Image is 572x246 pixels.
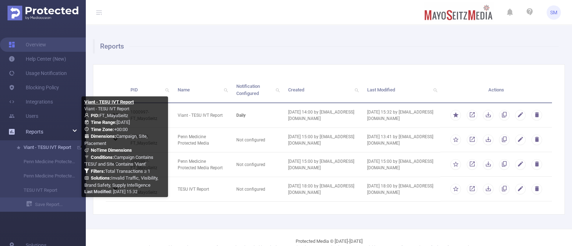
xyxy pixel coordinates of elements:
[91,155,114,160] b: Conditions :
[9,37,46,52] a: Overview
[172,177,231,202] td: TESU IVT Report
[9,95,53,109] a: Integrations
[91,120,117,125] b: Time Range:
[84,189,112,194] b: Last Modified:
[9,52,66,66] a: Help Center (New)
[84,113,158,188] span: FT_MayoSeitz [DATE] +00:00
[84,99,134,105] b: Viant - TESU IVT Report
[91,113,99,118] b: PID:
[84,155,153,167] span: Campaign Contains 'TESU' and Site Contains 'Viant'
[362,152,441,177] td: [DATE] 15:00 by [EMAIL_ADDRESS][DOMAIN_NAME]
[14,140,77,155] a: Viant - TESU IVT Report
[91,169,105,174] b: Filters :
[288,87,304,92] span: Created
[367,87,395,92] span: Last Modified
[362,177,441,202] td: [DATE] 18:00 by [EMAIL_ADDRESS][DOMAIN_NAME]
[14,155,77,169] a: Penn Medicine Protected Media
[221,77,231,102] i: icon: search
[236,84,260,96] span: Notification Configured
[14,169,77,183] a: Penn Medicine Protected Media Report
[236,113,246,118] b: daily
[91,127,114,132] b: Time Zone:
[283,177,361,202] td: [DATE] 18:00 by [EMAIL_ADDRESS][DOMAIN_NAME]
[91,169,150,174] span: Total Transactions ≥ 1
[273,77,283,102] i: icon: search
[26,125,43,139] a: Reports
[84,113,91,117] i: icon: user
[172,103,231,128] td: Viant - TESU IVT Report
[9,109,38,123] a: Users
[91,147,132,153] b: No Time Dimensions
[172,152,231,177] td: Penn Medicine Protected Media Report
[8,6,78,20] img: Protected Media
[488,87,504,92] span: Actions
[93,39,559,54] h1: Reports
[14,183,77,197] a: TESU IVT Report
[283,128,361,152] td: [DATE] 15:00 by [EMAIL_ADDRESS][DOMAIN_NAME]
[9,66,67,80] a: Usage Notification
[283,103,361,128] td: [DATE] 14:00 by [EMAIL_ADDRESS][DOMAIN_NAME]
[91,134,116,139] b: Dimensions :
[130,87,138,92] span: PID
[26,129,43,135] span: Reports
[362,103,441,128] td: [DATE] 15:32 by [EMAIL_ADDRESS][DOMAIN_NAME]
[178,87,190,92] span: Name
[162,77,172,102] i: icon: search
[9,80,59,95] a: Blocking Policy
[231,128,283,152] td: Not configured
[283,152,361,177] td: [DATE] 15:00 by [EMAIL_ADDRESS][DOMAIN_NAME]
[550,5,557,20] span: SM
[26,197,86,212] a: Save Report...
[172,128,231,152] td: Penn Medicine Protected Media
[352,77,362,102] i: icon: search
[362,128,441,152] td: [DATE] 13:41 by [EMAIL_ADDRESS][DOMAIN_NAME]
[430,77,440,102] i: icon: search
[91,175,111,181] b: Solutions :
[84,134,148,146] span: Campaign, Site, Placement
[84,175,158,188] span: Invalid Traffic, Visibility, Brand Safety, Supply Intelligence
[84,106,129,111] span: Viant - TESU IVT Report
[231,152,283,177] td: Not configured
[231,177,283,202] td: Not configured
[84,189,138,194] span: [DATE] 15:32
